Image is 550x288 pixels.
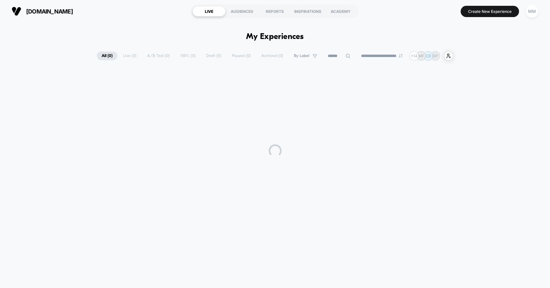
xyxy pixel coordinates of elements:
div: AUDIENCES [225,6,258,16]
p: DP [433,53,438,58]
p: MF [418,53,424,58]
button: [DOMAIN_NAME] [10,6,75,16]
img: Visually logo [12,6,21,16]
span: All ( 0 ) [97,52,117,60]
div: INSPIRATIONS [291,6,324,16]
span: By Label [294,53,309,58]
div: ACADEMY [324,6,357,16]
div: + 14 [409,51,419,61]
span: [DOMAIN_NAME] [26,8,73,15]
div: LIVE [193,6,225,16]
h1: My Experiences [246,32,304,42]
p: CD [425,53,431,58]
div: MM [526,5,538,18]
img: end [399,54,403,58]
div: REPORTS [258,6,291,16]
button: Create New Experience [461,6,519,17]
button: MM [524,5,540,18]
